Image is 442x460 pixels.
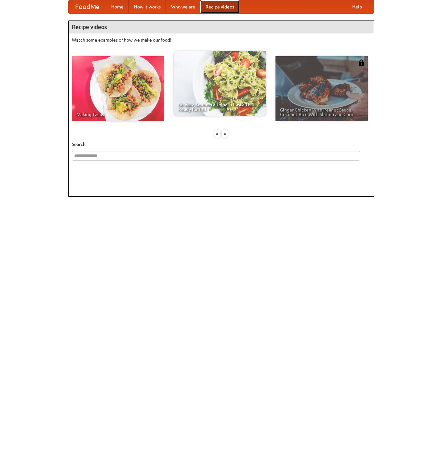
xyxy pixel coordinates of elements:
p: Watch some examples of how we make our food! [72,37,370,43]
a: How it works [129,0,166,13]
a: Help [347,0,367,13]
h4: Recipe videos [69,20,374,33]
a: Home [106,0,129,13]
a: FoodMe [69,0,106,13]
div: » [222,130,228,138]
a: Who we are [166,0,200,13]
span: An Easy, Summery Tomato Pasta That's Ready for Fall [178,102,261,112]
img: 483408.png [358,59,365,66]
a: Making Tacos [72,56,164,121]
a: An Easy, Summery Tomato Pasta That's Ready for Fall [174,51,266,116]
div: « [214,130,220,138]
h5: Search [72,141,370,148]
span: Making Tacos [76,112,160,117]
a: Recipe videos [200,0,239,13]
